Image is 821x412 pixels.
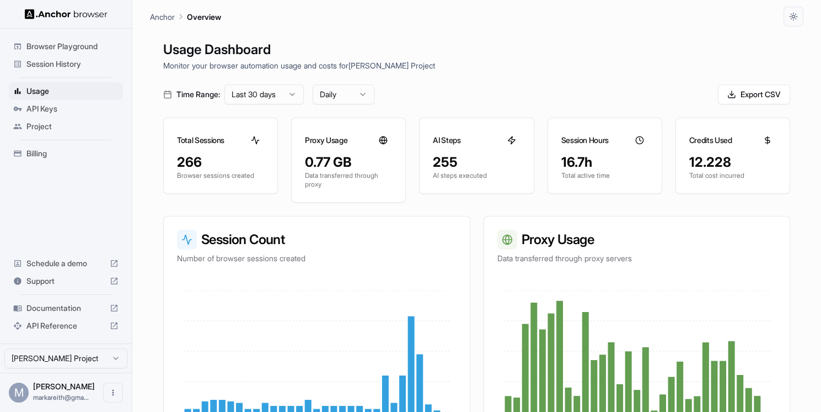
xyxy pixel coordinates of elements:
span: Time Range: [176,89,220,100]
div: API Reference [9,317,123,335]
h3: AI Steps [433,135,460,146]
div: 266 [177,154,264,171]
div: API Keys [9,100,123,118]
span: Browser Playground [26,41,119,52]
p: Monitor your browser automation usage and costs for [PERSON_NAME] Project [163,60,790,71]
div: Project [9,118,123,135]
div: Documentation [9,299,123,317]
p: Data transferred through proxy servers [497,253,777,264]
h3: Session Count [177,230,457,250]
div: Schedule a demo [9,255,123,272]
img: Anchor Logo [25,9,108,19]
nav: breadcrumb [150,10,221,23]
div: 255 [433,154,520,171]
div: Billing [9,145,123,162]
div: Browser Playground [9,38,123,55]
span: Usage [26,86,119,97]
h3: Credits Used [689,135,732,146]
div: 12.228 [689,154,776,171]
span: markareith@gmail.com [33,393,89,402]
h3: Session Hours [561,135,609,146]
p: AI steps executed [433,171,520,180]
span: Support [26,276,105,287]
p: Anchor [150,11,175,23]
p: Browser sessions created [177,171,264,180]
div: 0.77 GB [305,154,392,171]
span: Mark Reith [33,382,95,391]
span: Billing [26,148,119,159]
div: M [9,383,29,403]
div: Usage [9,82,123,100]
span: API Reference [26,320,105,331]
h3: Proxy Usage [305,135,347,146]
h1: Usage Dashboard [163,40,790,60]
span: Schedule a demo [26,258,105,269]
span: Session History [26,59,119,70]
div: 16.7h [561,154,648,171]
button: Export CSV [718,84,790,104]
p: Total cost incurred [689,171,776,180]
h3: Total Sessions [177,135,224,146]
span: Project [26,121,119,132]
p: Data transferred through proxy [305,171,392,189]
span: Documentation [26,303,105,314]
button: Open menu [103,383,123,403]
div: Session History [9,55,123,73]
h3: Proxy Usage [497,230,777,250]
div: Support [9,272,123,290]
p: Overview [187,11,221,23]
p: Number of browser sessions created [177,253,457,264]
span: API Keys [26,103,119,114]
p: Total active time [561,171,648,180]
